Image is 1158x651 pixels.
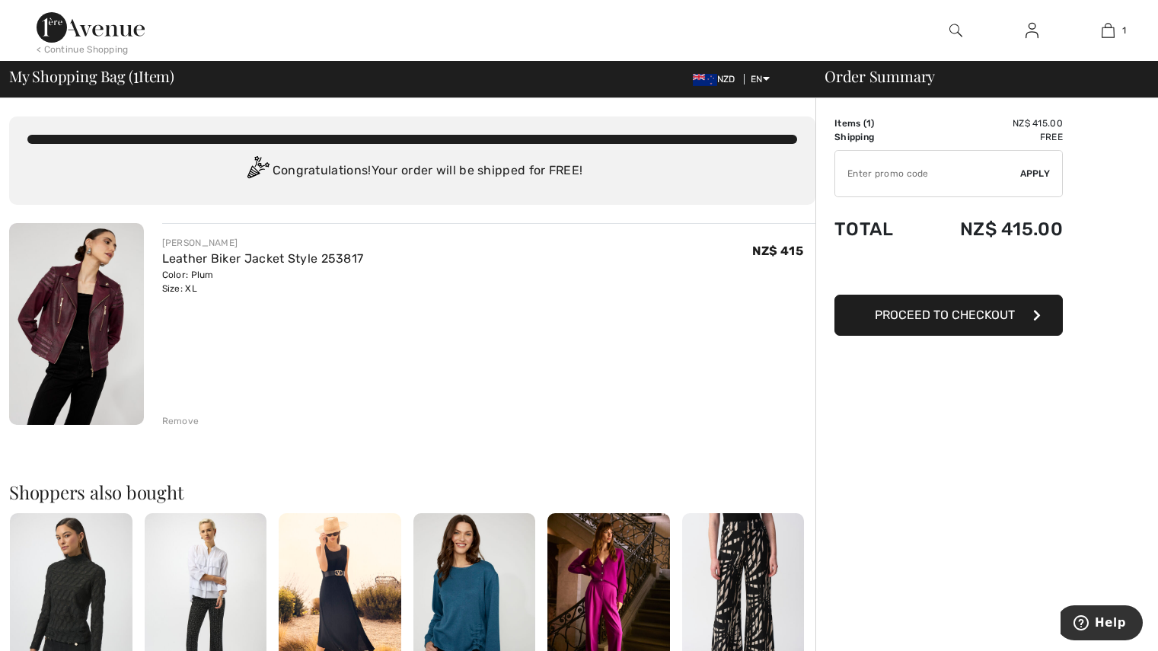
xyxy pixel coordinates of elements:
td: Free [917,130,1063,144]
div: Order Summary [806,69,1149,84]
img: Congratulation2.svg [242,156,273,187]
td: Items ( ) [834,116,917,130]
a: Sign In [1013,21,1051,40]
img: New Zealand Dollar [693,74,717,86]
td: Total [834,203,917,255]
iframe: PayPal [834,255,1063,289]
td: Shipping [834,130,917,144]
span: 1 [133,65,139,85]
input: Promo code [835,151,1020,196]
span: NZ$ 415 [752,244,803,258]
span: 1 [866,118,871,129]
div: [PERSON_NAME] [162,236,364,250]
img: My Info [1026,21,1038,40]
img: My Bag [1102,21,1115,40]
img: Leather Biker Jacket Style 253817 [9,223,144,425]
div: Congratulations! Your order will be shipped for FREE! [27,156,797,187]
span: EN [751,74,770,85]
span: Proceed to Checkout [875,308,1015,322]
span: Apply [1020,167,1051,180]
img: search the website [949,21,962,40]
div: Remove [162,414,199,428]
td: NZ$ 415.00 [917,203,1063,255]
a: 1 [1070,21,1145,40]
span: NZD [693,74,742,85]
span: 1 [1122,24,1126,37]
td: NZ$ 415.00 [917,116,1063,130]
img: 1ère Avenue [37,12,145,43]
button: Proceed to Checkout [834,295,1063,336]
div: < Continue Shopping [37,43,129,56]
span: My Shopping Bag ( Item) [9,69,174,84]
div: Color: Plum Size: XL [162,268,364,295]
a: Leather Biker Jacket Style 253817 [162,251,364,266]
h2: Shoppers also bought [9,483,815,501]
iframe: Opens a widget where you can find more information [1061,605,1143,643]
